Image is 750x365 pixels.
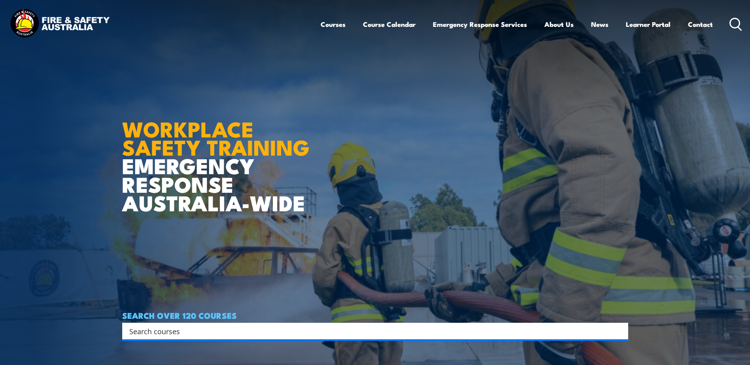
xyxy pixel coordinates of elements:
input: Search input [129,325,611,337]
a: About Us [544,14,574,35]
h4: SEARCH OVER 120 COURSES [122,311,628,320]
a: Learner Portal [626,14,671,35]
h1: EMERGENCY RESPONSE AUSTRALIA-WIDE [122,100,315,212]
a: Emergency Response Services [433,14,527,35]
a: Course Calendar [363,14,416,35]
strong: WORKPLACE SAFETY TRAINING [122,112,310,163]
a: Contact [688,14,713,35]
button: Search magnifier button [614,325,625,337]
a: News [591,14,608,35]
form: Search form [131,325,612,337]
a: Courses [321,14,346,35]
